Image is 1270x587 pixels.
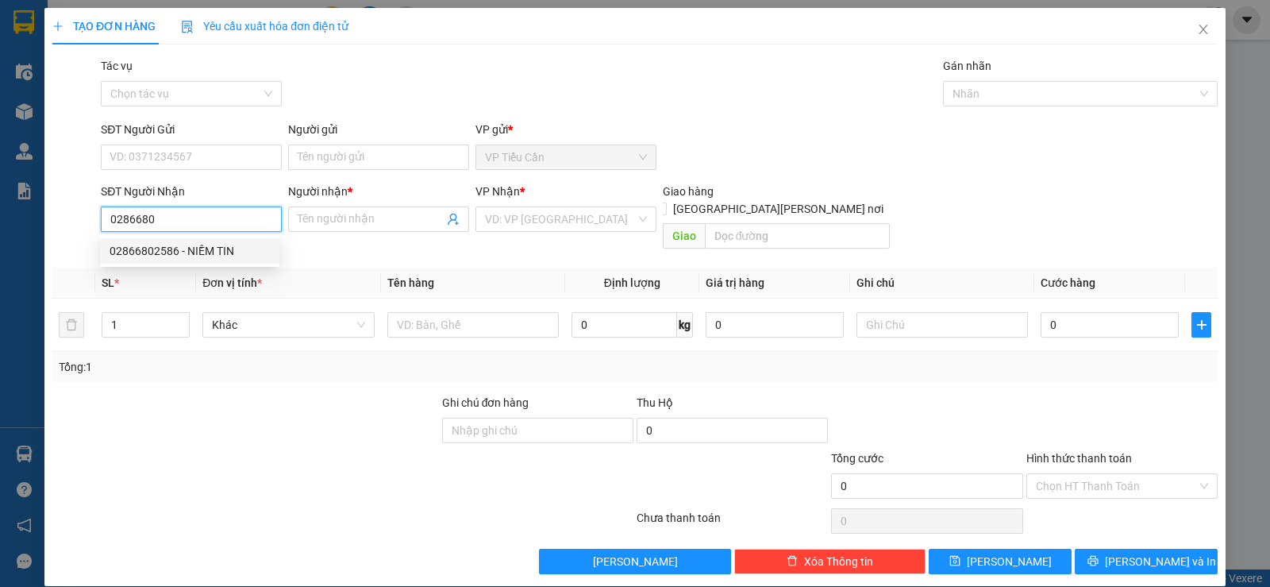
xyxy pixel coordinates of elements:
span: Đơn vị tính [202,276,262,289]
span: [PERSON_NAME] [967,553,1052,570]
span: Khác [212,313,364,337]
span: [PERSON_NAME] và In [1105,553,1216,570]
button: save[PERSON_NAME] [929,549,1072,574]
button: [PERSON_NAME] [539,549,730,574]
input: Dọc đường [705,223,891,249]
span: plus [1192,319,1210,331]
span: Tên hàng [387,276,434,289]
span: VP Tiểu Cần [485,145,647,169]
span: save [949,555,960,568]
div: SĐT Người Nhận [101,183,282,200]
span: delete [787,555,798,568]
button: Close [1181,8,1226,52]
span: Xóa Thông tin [804,553,873,570]
input: VD: Bàn, Ghế [387,312,559,338]
th: Ghi chú [850,268,1034,299]
span: user-add [447,213,460,226]
label: Tác vụ [101,60,133,72]
span: close [1197,23,1210,36]
span: VP Nhận [475,185,520,198]
div: Chưa thanh toán [635,509,829,537]
span: Thu Hộ [637,396,673,409]
div: 02866802586 - NIỀM TIN [110,242,270,260]
input: Ghi Chú [856,312,1028,338]
input: Ghi chú đơn hàng [442,418,633,443]
label: Ghi chú đơn hàng [442,396,529,409]
button: delete [59,312,84,338]
div: VP gửi [475,121,656,138]
img: icon [181,21,194,33]
span: TẠO ĐƠN HÀNG [52,20,156,33]
span: Định lượng [604,276,660,289]
span: SL [102,276,114,289]
span: plus [52,21,63,32]
span: printer [1087,555,1099,568]
span: [PERSON_NAME] [593,553,678,570]
div: Người gửi [288,121,469,138]
button: deleteXóa Thông tin [734,549,926,574]
span: [GEOGRAPHIC_DATA][PERSON_NAME] nơi [667,200,890,218]
span: Giao hàng [663,185,714,198]
span: kg [677,312,693,338]
span: Yêu cầu xuất hóa đơn điện tử [181,20,348,33]
span: Cước hàng [1041,276,1095,289]
input: 0 [706,312,844,338]
div: SĐT Người Gửi [101,121,282,138]
button: printer[PERSON_NAME] và In [1075,549,1218,574]
span: Giao [663,223,705,249]
span: Giá trị hàng [706,276,764,289]
div: Tổng: 1 [59,358,491,376]
div: 02866802586 - NIỀM TIN [100,238,279,264]
div: Người nhận [288,183,469,200]
label: Hình thức thanh toán [1026,452,1132,465]
label: Gán nhãn [943,60,991,72]
span: Tổng cước [831,452,883,465]
button: plus [1191,312,1211,338]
